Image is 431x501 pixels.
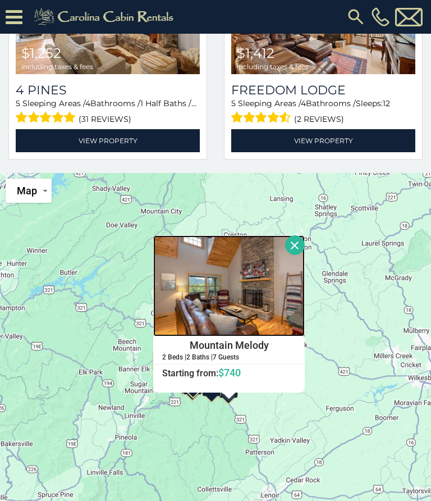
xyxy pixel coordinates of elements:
[369,7,392,26] a: [PHONE_NUMBER]
[153,235,305,336] img: Mountain Melody
[154,337,304,354] h4: Mountain Melody
[213,354,239,361] h5: 7 Guests
[153,350,176,372] div: $1,051
[16,129,200,152] a: View Property
[21,63,93,70] span: including taxes & fees
[16,98,20,108] span: 5
[294,112,344,126] span: (2 reviews)
[153,336,305,379] a: Mountain Melody 2 Beds | 2 Baths | 7 Guests Starting from:$740
[383,98,390,108] span: 12
[16,83,200,98] a: 4 Pines
[237,63,309,70] span: including taxes & fees
[6,179,52,203] button: Change map style
[231,98,236,108] span: 5
[79,112,131,126] span: (31 reviews)
[186,354,213,361] h5: 2 Baths |
[162,354,186,361] h5: 2 Beds |
[231,83,415,98] a: Freedom Lodge
[218,367,241,379] span: $740
[140,98,196,108] span: 1 Half Baths /
[154,367,304,379] h6: Starting from:
[17,185,37,197] span: Map
[301,98,306,108] span: 4
[285,235,305,255] button: Close
[237,45,274,61] span: $1,412
[16,98,200,126] div: Sleeping Areas / Bathrooms / Sleeps:
[21,45,61,61] span: $1,252
[28,6,183,28] img: Khaki-logo.png
[85,98,90,108] span: 4
[231,98,415,126] div: Sleeping Areas / Bathrooms / Sleeps:
[231,129,415,152] a: View Property
[346,7,366,27] img: search-regular.svg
